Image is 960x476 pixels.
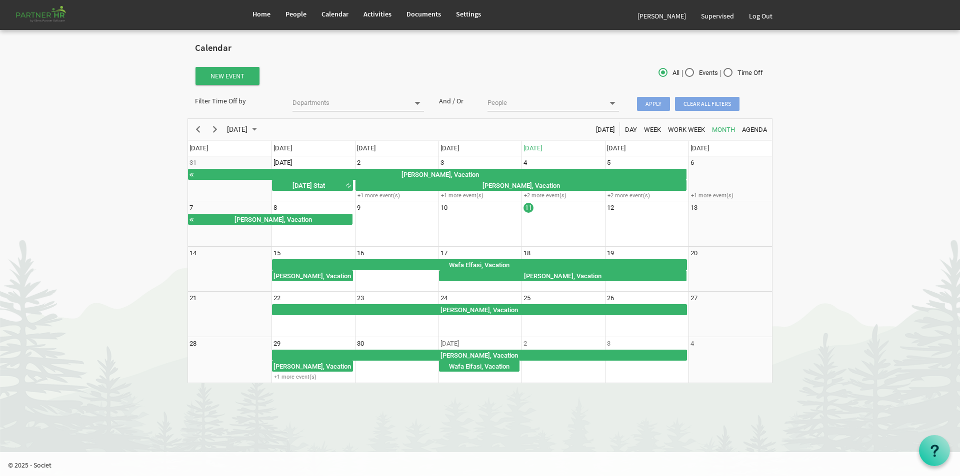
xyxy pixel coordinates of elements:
[675,97,739,111] span: Clear all filters
[440,248,447,258] div: Wednesday, September 17, 2025
[195,43,765,53] h2: Calendar
[522,192,604,199] div: +2 more event(s)
[272,180,353,191] div: Labour Day Stat Begin From Monday, September 1, 2025 at 12:00:00 AM GMT-04:00 Ends At Monday, Sep...
[189,203,193,213] div: Sunday, September 7, 2025
[357,293,364,303] div: Tuesday, September 23, 2025
[292,96,408,110] input: Departments
[272,304,687,315] div: Momena Ahmed, Vacation Begin From Monday, September 22, 2025 at 12:00:00 AM GMT-04:00 Ends At Fri...
[690,144,709,152] span: [DATE]
[357,203,360,213] div: Tuesday, September 9, 2025
[272,361,353,372] div: Melissa Mihalis, Vacation Begin From Monday, September 29, 2025 at 12:00:00 AM GMT-04:00 Ends At ...
[607,158,610,168] div: Friday, September 5, 2025
[689,192,771,199] div: +1 more event(s)
[666,123,707,135] button: Work Week
[272,373,354,381] div: +1 more event(s)
[710,123,737,135] button: Month
[189,119,206,140] div: previous period
[690,158,694,168] div: Saturday, September 6, 2025
[189,248,196,258] div: Sunday, September 14, 2025
[431,96,480,106] div: And / Or
[189,293,196,303] div: Sunday, September 21, 2025
[607,203,614,213] div: Friday, September 12, 2025
[223,119,263,140] div: September 2025
[226,123,248,136] span: [DATE]
[225,123,261,135] button: September 2025
[273,158,292,168] div: Monday, September 1, 2025
[273,293,280,303] div: Monday, September 22, 2025
[272,260,686,270] div: Wafa Elfasi, Vacation
[439,361,519,371] div: Wafa Elfasi, Vacation
[685,68,718,77] span: Events
[440,203,447,213] div: Wednesday, September 10, 2025
[577,66,772,80] div: | |
[272,259,687,270] div: Wafa Elfasi, Vacation Begin From Monday, September 15, 2025 at 12:00:00 AM GMT-04:00 Ends At Frid...
[607,248,614,258] div: Friday, September 19, 2025
[357,339,364,349] div: Tuesday, September 30, 2025
[523,293,530,303] div: Thursday, September 25, 2025
[693,2,741,30] a: Supervised
[357,158,360,168] div: Tuesday, September 2, 2025
[624,123,638,136] span: Day
[523,203,533,213] div: Thursday, September 11, 2025
[272,350,687,361] div: Momena Ahmed, Vacation Begin From Monday, September 29, 2025 at 12:00:00 AM GMT-04:00 Ends At Fri...
[357,144,375,152] span: [DATE]
[355,180,687,191] div: Veronica Marte Baeto, Vacation Begin From Tuesday, September 2, 2025 at 12:00:00 AM GMT-04:00 End...
[8,460,960,470] p: © 2025 - Societ
[285,9,306,18] span: People
[690,339,694,349] div: Saturday, October 4, 2025
[188,214,352,225] div: Mohammad Zamir Aiub, Vacation Begin From Thursday, September 4, 2025 at 12:00:00 AM GMT-04:00 End...
[523,144,542,152] span: [DATE]
[208,123,222,135] button: Next
[637,97,670,111] span: Apply
[321,9,348,18] span: Calendar
[523,248,530,258] div: Thursday, September 18, 2025
[487,96,603,110] input: People
[194,214,352,224] div: [PERSON_NAME], Vacation
[189,339,196,349] div: Sunday, September 28, 2025
[273,203,277,213] div: Monday, September 8, 2025
[439,271,686,281] div: [PERSON_NAME], Vacation
[690,293,697,303] div: Saturday, September 27, 2025
[440,144,459,152] span: [DATE]
[194,169,686,179] div: [PERSON_NAME], Vacation
[440,339,459,349] div: Wednesday, October 1, 2025
[356,180,686,190] div: [PERSON_NAME], Vacation
[667,123,706,136] span: Work Week
[273,144,292,152] span: [DATE]
[272,350,686,360] div: [PERSON_NAME], Vacation
[252,9,270,18] span: Home
[272,271,352,281] div: [PERSON_NAME], Vacation
[272,270,353,281] div: Melissa Mihalis, Vacation Begin From Monday, September 15, 2025 at 12:00:00 AM GMT-04:00 Ends At ...
[456,9,481,18] span: Settings
[741,2,780,30] a: Log Out
[195,67,259,85] button: New Event
[273,339,280,349] div: Monday, September 29, 2025
[642,123,663,135] button: Week
[711,123,736,136] span: Month
[607,144,625,152] span: [DATE]
[630,2,693,30] a: [PERSON_NAME]
[439,192,521,199] div: +1 more event(s)
[406,9,441,18] span: Documents
[690,203,697,213] div: Saturday, September 13, 2025
[623,123,639,135] button: Day
[272,180,345,190] div: [DATE] Stat
[440,158,444,168] div: Wednesday, September 3, 2025
[189,144,208,152] span: [DATE]
[440,293,447,303] div: Wednesday, September 24, 2025
[355,192,438,199] div: +1 more event(s)
[206,119,223,140] div: next period
[188,169,686,180] div: Shelina Akter, Vacation Begin From Tuesday, August 19, 2025 at 12:00:00 AM GMT-04:00 Ends At Frid...
[605,192,688,199] div: +2 more event(s)
[272,361,352,371] div: [PERSON_NAME], Vacation
[273,248,280,258] div: Monday, September 15, 2025
[723,68,763,77] span: Time Off
[357,248,364,258] div: Tuesday, September 16, 2025
[187,96,285,106] div: Filter Time Off by
[690,248,697,258] div: Saturday, September 20, 2025
[658,68,679,77] span: All
[643,123,662,136] span: Week
[701,11,734,20] span: Supervised
[187,118,772,383] schedule: of September 2025
[595,123,615,136] span: [DATE]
